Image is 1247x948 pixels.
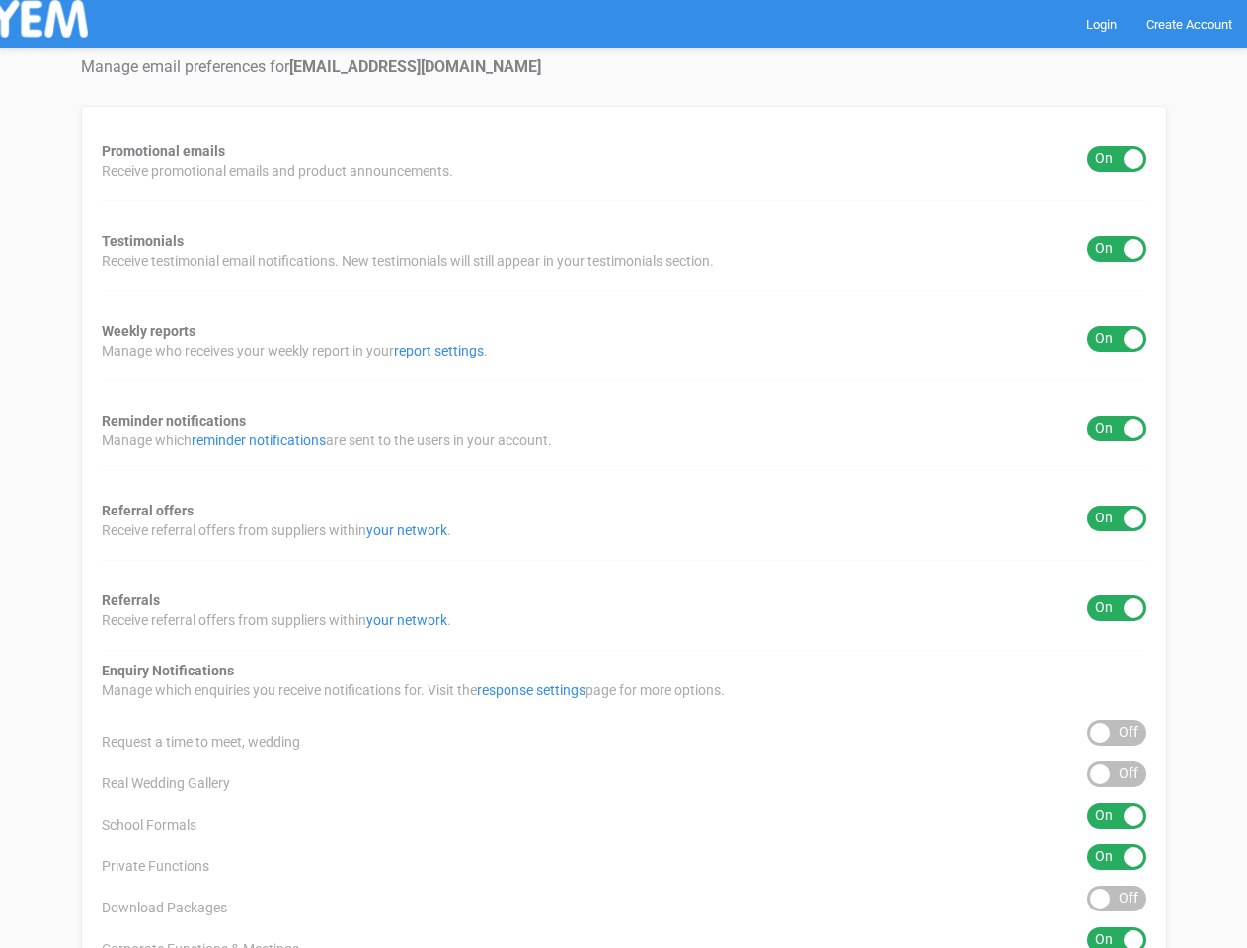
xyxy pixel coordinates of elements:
[102,520,451,540] span: Receive referral offers from suppliers within .
[102,898,227,917] span: Download Packages
[102,610,451,630] span: Receive referral offers from suppliers within .
[102,773,230,793] span: Real Wedding Gallery
[102,815,196,834] span: School Formals
[81,58,1167,76] h4: Manage email preferences for
[289,57,541,76] strong: [EMAIL_ADDRESS][DOMAIN_NAME]
[102,592,160,608] strong: Referrals
[394,343,484,358] a: report settings
[192,433,326,448] a: reminder notifications
[102,856,209,876] span: Private Functions
[477,682,585,698] a: response settings
[102,341,488,360] span: Manage who receives your weekly report in your .
[102,431,552,450] span: Manage which are sent to the users in your account.
[366,612,447,628] a: your network
[102,413,246,429] strong: Reminder notifications
[102,663,234,678] strong: Enquiry Notifications
[102,251,714,271] span: Receive testimonial email notifications. New testimonials will still appear in your testimonials ...
[102,161,453,181] span: Receive promotional emails and product announcements.
[102,143,225,159] strong: Promotional emails
[102,680,725,700] span: Manage which enquiries you receive notifications for. Visit the page for more options.
[102,503,194,518] strong: Referral offers
[102,233,184,249] strong: Testimonials
[102,323,195,339] strong: Weekly reports
[366,522,447,538] a: your network
[102,732,300,751] span: Request a time to meet, wedding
